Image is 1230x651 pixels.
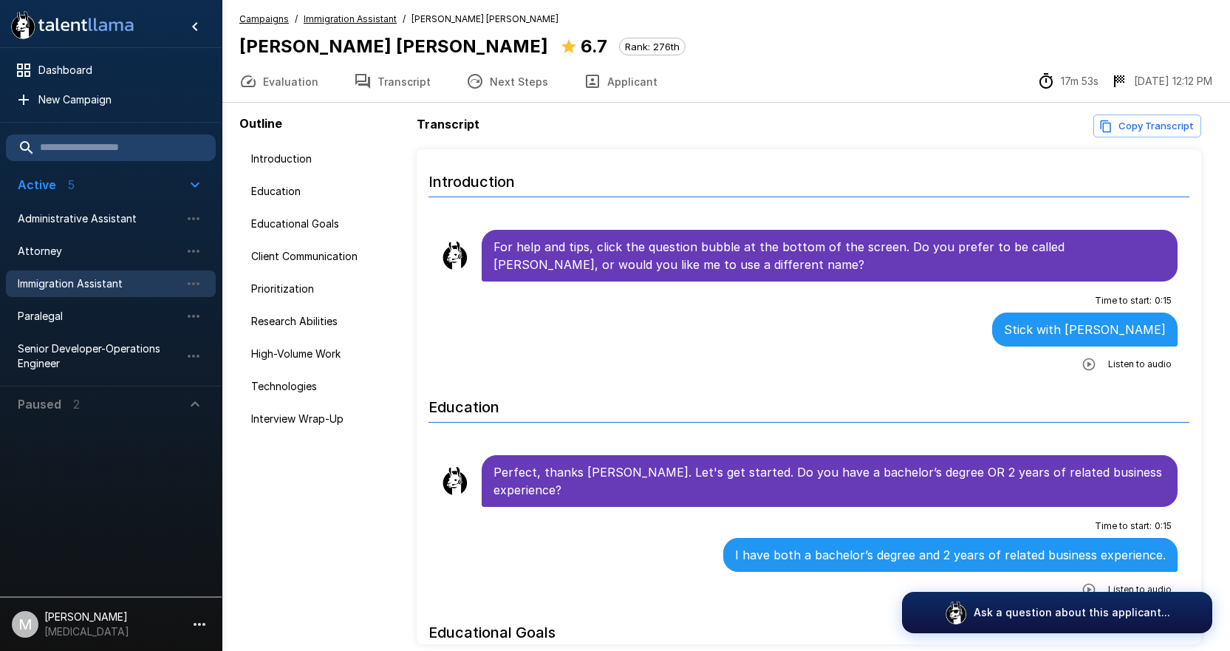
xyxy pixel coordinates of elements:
[1004,321,1166,338] p: Stick with [PERSON_NAME]
[1095,293,1152,308] span: Time to start :
[440,466,470,496] img: llama_clean.png
[239,406,411,432] div: Interview Wrap-Up
[944,601,968,624] img: logo_glasses@2x.png
[448,61,566,102] button: Next Steps
[493,238,1166,273] p: For help and tips, click the question bubble at the bottom of the screen. Do you prefer to be cal...
[902,592,1212,633] button: Ask a question about this applicant...
[1061,74,1099,89] p: 17m 53s
[1134,74,1212,89] p: [DATE] 12:12 PM
[336,61,448,102] button: Transcript
[239,341,411,367] div: High-Volume Work
[239,146,411,172] div: Introduction
[239,35,548,57] b: [PERSON_NAME] [PERSON_NAME]
[440,241,470,270] img: llama_clean.png
[251,282,399,296] span: Prioritization
[239,116,282,131] b: Outline
[428,384,1189,423] h6: Education
[417,117,479,132] b: Transcript
[239,178,411,205] div: Education
[222,61,336,102] button: Evaluation
[1108,357,1172,372] span: Listen to audio
[411,12,558,27] span: [PERSON_NAME] [PERSON_NAME]
[251,151,399,166] span: Introduction
[974,605,1170,620] p: Ask a question about this applicant...
[1037,72,1099,90] div: The time between starting and completing the interview
[735,546,1166,564] p: I have both a bachelor’s degree and 2 years of related business experience.
[1155,293,1172,308] span: 0 : 15
[1155,519,1172,534] span: 0 : 15
[428,609,1189,648] h6: Educational Goals
[239,276,411,302] div: Prioritization
[251,249,399,264] span: Client Communication
[304,13,397,24] u: Immigration Assistant
[620,41,685,52] span: Rank: 276th
[239,13,289,24] u: Campaigns
[239,243,411,270] div: Client Communication
[1095,519,1152,534] span: Time to start :
[251,379,399,394] span: Technologies
[566,61,675,102] button: Applicant
[1108,582,1172,597] span: Listen to audio
[251,217,399,231] span: Educational Goals
[1093,115,1201,137] button: Copy Transcript
[239,373,411,400] div: Technologies
[239,308,411,335] div: Research Abilities
[251,314,399,329] span: Research Abilities
[239,211,411,237] div: Educational Goals
[251,347,399,361] span: High-Volume Work
[1110,72,1212,90] div: The date and time when the interview was completed
[251,412,399,426] span: Interview Wrap-Up
[428,158,1189,197] h6: Introduction
[295,12,298,27] span: /
[251,184,399,199] span: Education
[581,35,607,57] b: 6.7
[493,463,1166,499] p: Perfect, thanks [PERSON_NAME]. Let's get started. Do you have a bachelor’s degree OR 2 years of r...
[403,12,406,27] span: /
